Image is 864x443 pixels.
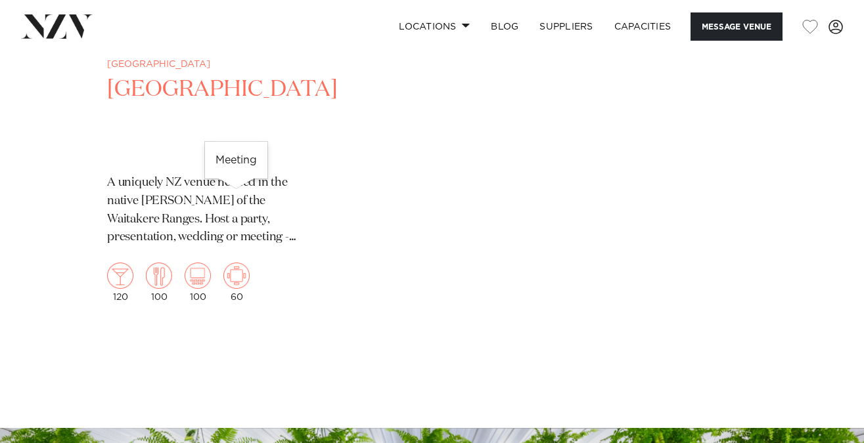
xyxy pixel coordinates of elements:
[480,12,529,41] a: BLOG
[205,142,267,179] div: Meeting
[107,60,298,70] small: [GEOGRAPHIC_DATA]
[388,12,480,41] a: Locations
[107,174,298,247] p: A uniquely NZ venue nestled in the native [PERSON_NAME] of the Waitakere Ranges. Host a party, pr...
[107,75,298,163] h2: [GEOGRAPHIC_DATA]
[107,263,133,289] img: cocktail.png
[146,263,172,289] img: dining.png
[604,12,682,41] a: Capacities
[691,12,783,41] button: Message Venue
[223,263,250,302] div: 60
[529,12,603,41] a: SUPPLIERS
[223,263,250,289] img: meeting.png
[185,263,211,302] div: 100
[21,14,93,38] img: nzv-logo.png
[185,263,211,289] img: theatre.png
[146,263,172,302] div: 100
[107,263,133,302] div: 120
